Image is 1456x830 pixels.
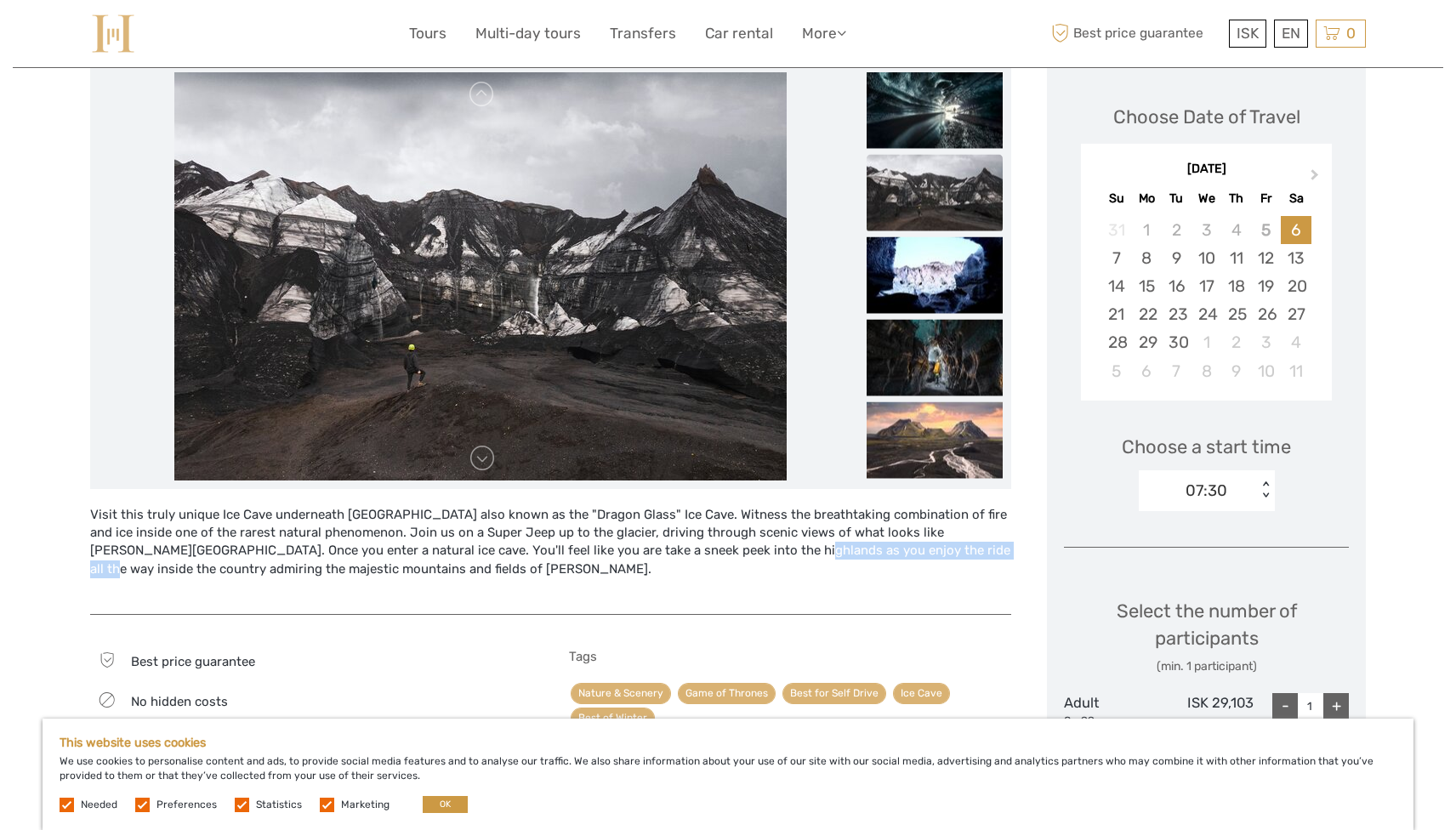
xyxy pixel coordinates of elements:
div: We use cookies to personalise content and ads, to provide social media features and to analyse ou... [43,719,1413,830]
div: + [1323,693,1349,719]
div: Choose Sunday, September 21st, 2025 [1101,300,1131,328]
div: Not available Monday, September 1st, 2025 [1132,216,1162,244]
div: < > [1258,481,1272,499]
div: Not available Wednesday, September 3rd, 2025 [1192,216,1221,244]
div: Not available Thursday, September 4th, 2025 [1221,216,1251,244]
div: [DATE] [1081,161,1332,179]
div: Choose Monday, September 22nd, 2025 [1132,300,1162,328]
div: Choose Saturday, September 20th, 2025 [1281,272,1311,300]
div: Choose Saturday, September 6th, 2025 [1281,216,1311,244]
div: Choose Saturday, October 11th, 2025 [1281,357,1311,385]
img: b1fb2c84a4c348a289499c71a4010bb6_slider_thumbnail.jpg [867,236,1003,313]
div: Not available Friday, September 5th, 2025 [1251,216,1281,244]
label: Statistics [256,798,302,812]
label: Needed [81,798,117,812]
a: Tours [409,21,446,46]
span: No hidden costs [131,694,228,709]
div: Choose Sunday, October 5th, 2025 [1101,357,1131,385]
div: Choose Thursday, September 25th, 2025 [1221,300,1251,328]
div: Choose Tuesday, September 16th, 2025 [1162,272,1192,300]
img: 420aa965c2094606b848068d663268ab_main_slider.jpg [174,72,787,480]
div: Choose Tuesday, September 30th, 2025 [1162,328,1192,356]
div: Choose Tuesday, October 7th, 2025 [1162,357,1192,385]
div: Tu [1162,187,1192,210]
div: Choose Thursday, October 2nd, 2025 [1221,328,1251,356]
div: Choose Wednesday, September 17th, 2025 [1192,272,1221,300]
div: Choose Friday, September 26th, 2025 [1251,300,1281,328]
div: - [1272,693,1298,719]
div: Choose Wednesday, September 10th, 2025 [1192,244,1221,272]
div: Choose Thursday, October 9th, 2025 [1221,357,1251,385]
span: 0 [1344,25,1358,42]
div: Adult [1064,693,1159,729]
label: Marketing [341,798,390,812]
div: Su [1101,187,1131,210]
div: Choose Friday, October 3rd, 2025 [1251,328,1281,356]
div: Choose Friday, October 10th, 2025 [1251,357,1281,385]
div: Fr [1251,187,1281,210]
div: Choose Monday, September 15th, 2025 [1132,272,1162,300]
a: Multi-day tours [475,21,581,46]
button: Next Month [1303,165,1330,192]
div: Choose Wednesday, October 8th, 2025 [1192,357,1221,385]
div: Sa [1281,187,1311,210]
h5: This website uses cookies [60,736,1396,750]
img: 420aa965c2094606b848068d663268ab_slider_thumbnail.jpg [867,154,1003,230]
a: Best of Winter [571,708,655,729]
span: Best price guarantee [131,654,255,669]
a: More [802,21,846,46]
div: Choose Saturday, September 13th, 2025 [1281,244,1311,272]
div: Choose Sunday, September 28th, 2025 [1101,328,1131,356]
h5: Tags [569,649,1012,664]
div: Choose Tuesday, September 23rd, 2025 [1162,300,1192,328]
div: Choose Wednesday, October 1st, 2025 [1192,328,1221,356]
div: (min. 1 participant) [1064,658,1349,675]
a: Game of Thrones [678,683,776,704]
div: 8 - 99 years [1064,713,1159,730]
div: Choose Thursday, September 18th, 2025 [1221,272,1251,300]
div: Visit this truly unique Ice Cave underneath [GEOGRAPHIC_DATA] also known as the "Dragon Glass" Ic... [90,506,1011,597]
div: Choose Sunday, September 14th, 2025 [1101,272,1131,300]
a: Nature & Scenery [571,683,671,704]
img: 15d6a59af94b49c2976804d12bfbed98_slider_thumbnail.jpg [867,71,1003,148]
div: Choose Sunday, September 7th, 2025 [1101,244,1131,272]
span: ISK [1237,25,1259,42]
div: Th [1221,187,1251,210]
a: Car rental [705,21,773,46]
img: fc570482f5b34c56b0be150f90ad75ae_slider_thumbnail.jpg [867,319,1003,395]
div: Choose Monday, October 6th, 2025 [1132,357,1162,385]
div: Choose Wednesday, September 24th, 2025 [1192,300,1221,328]
img: 35a055ff8fe74cd4b58e04767fa824ae_slider_thumbnail.jpg [867,401,1003,478]
div: Not available Tuesday, September 2nd, 2025 [1162,216,1192,244]
div: Choose Monday, September 8th, 2025 [1132,244,1162,272]
div: Not available Sunday, August 31st, 2025 [1101,216,1131,244]
a: Ice Cave [893,683,950,704]
button: OK [423,796,468,813]
a: Transfers [610,21,676,46]
div: EN [1274,20,1308,48]
div: ISK 29,103 [1159,693,1254,729]
img: 975-fd72f77c-0a60-4403-8c23-69ec0ff557a4_logo_small.jpg [90,13,136,54]
div: Choose Saturday, September 27th, 2025 [1281,300,1311,328]
div: Choose Friday, September 12th, 2025 [1251,244,1281,272]
div: month 2025-09 [1086,216,1326,385]
div: Choose Date of Travel [1113,104,1300,130]
div: We [1192,187,1221,210]
div: 07:30 [1186,480,1227,502]
label: Preferences [156,798,217,812]
div: Choose Thursday, September 11th, 2025 [1221,244,1251,272]
a: Best for Self Drive [782,683,886,704]
span: Choose a start time [1122,434,1291,460]
div: Choose Monday, September 29th, 2025 [1132,328,1162,356]
div: Choose Friday, September 19th, 2025 [1251,272,1281,300]
span: Best price guarantee [1047,20,1225,48]
p: We're away right now. Please check back later! [24,30,192,43]
button: Open LiveChat chat widget [196,26,216,47]
div: Select the number of participants [1064,598,1349,675]
div: Choose Tuesday, September 9th, 2025 [1162,244,1192,272]
div: Choose Saturday, October 4th, 2025 [1281,328,1311,356]
div: Mo [1132,187,1162,210]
